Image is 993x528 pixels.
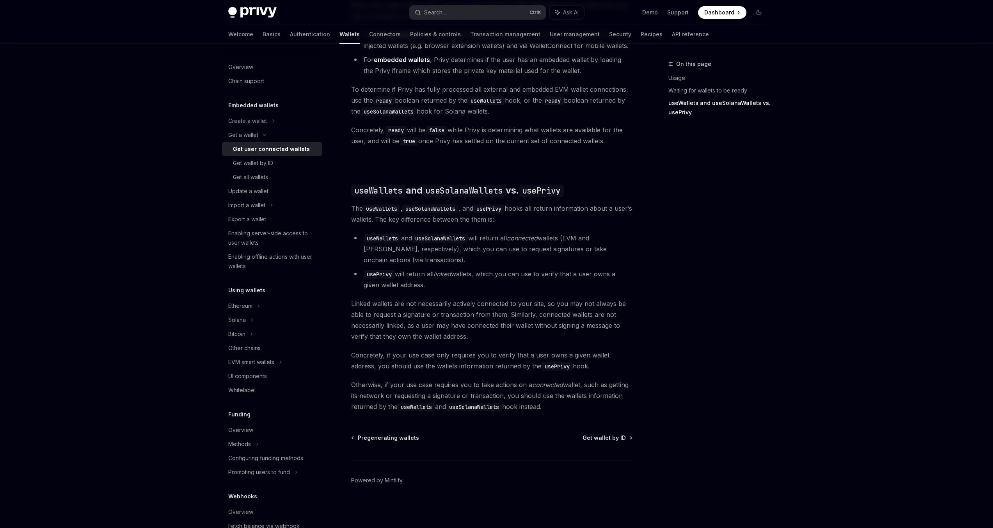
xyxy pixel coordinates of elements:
button: Toggle dark mode [753,6,765,19]
code: false [426,126,448,135]
a: Get user connected wallets [222,142,322,156]
em: connected [532,381,563,389]
div: Overview [228,425,253,435]
a: UI components [222,369,322,383]
code: useWallets [398,403,435,411]
code: useWallets [363,204,400,213]
code: useWallets [467,96,505,105]
a: Configuring funding methods [222,451,322,465]
div: Whitelabel [228,386,256,395]
a: Other chains [222,341,322,355]
code: usePrivy [542,362,573,371]
span: To determine if Privy has fully processed all external and embedded EVM wallet connections, use t... [351,84,632,117]
code: ready [373,96,395,105]
span: Concretely, if your use case only requires you to verify that a user owns a given wallet address,... [351,350,632,372]
div: Overview [228,507,253,517]
strong: embedded wallets [374,56,430,64]
strong: , [363,204,458,212]
div: Get a wallet [228,130,258,140]
code: useSolanaWallets [412,234,468,243]
div: EVM smart wallets [228,357,274,367]
code: useWallets [351,185,406,197]
a: Connectors [369,25,401,44]
div: Ethereum [228,301,252,311]
a: Pregenerating wallets [352,434,419,442]
span: Ask AI [563,9,579,16]
div: Overview [228,62,253,72]
a: Overview [222,423,322,437]
a: Welcome [228,25,253,44]
span: Get wallet by ID [583,434,626,442]
h5: Embedded wallets [228,101,279,110]
code: useSolanaWallets [402,204,458,213]
div: Get user connected wallets [233,144,310,154]
button: Ask AI [550,5,584,20]
h5: Using wallets [228,286,265,295]
code: useSolanaWallets [422,185,506,197]
h5: Webhooks [228,492,257,501]
div: Get wallet by ID [233,158,273,168]
div: Import a wallet [228,201,265,210]
a: Update a wallet [222,184,322,198]
span: Otherwise, if your use case requires you to take actions on a wallet, such as getting its network... [351,379,632,412]
div: Chain support [228,76,264,86]
div: Configuring funding methods [228,453,303,463]
span: The , and hooks all return information about a user’s wallets. The key difference between the the... [351,203,632,225]
div: Bitcoin [228,329,245,339]
div: Export a wallet [228,215,266,224]
code: useWallets [364,234,401,243]
a: Get all wallets [222,170,322,184]
code: usePrivy [364,270,395,279]
li: will return all wallets, which you can use to verify that a user owns a given wallet address. [351,268,632,290]
a: Overview [222,60,322,74]
div: Update a wallet [228,187,268,196]
div: Enabling server-side access to user wallets [228,229,317,247]
div: Get all wallets [233,172,268,182]
code: useSolanaWallets [361,107,417,116]
a: Authentication [290,25,330,44]
a: Recipes [641,25,663,44]
code: usePrivy [473,204,504,213]
span: and vs. [351,184,564,197]
a: Enabling server-side access to user wallets [222,226,322,250]
a: Security [609,25,631,44]
code: ready [385,126,407,135]
h5: Funding [228,410,250,419]
span: Dashboard [704,9,734,16]
a: Enabling offline actions with user wallets [222,250,322,273]
a: User management [550,25,600,44]
div: Other chains [228,343,261,353]
span: Pregenerating wallets [358,434,419,442]
div: Prompting users to fund [228,468,290,477]
a: Support [667,9,689,16]
span: Ctrl K [529,9,541,16]
div: Solana [228,315,246,325]
em: connected [507,234,538,242]
li: and will return all wallets (EVM and [PERSON_NAME], respectively), which you can use to request s... [351,233,632,265]
a: Basics [263,25,281,44]
button: Search...CtrlK [409,5,546,20]
a: Overview [222,505,322,519]
span: On this page [676,59,711,69]
div: Methods [228,439,251,449]
a: Usage [668,72,771,84]
a: Transaction management [470,25,540,44]
code: usePrivy [519,185,564,197]
a: Get wallet by ID [583,434,632,442]
em: linked [433,270,451,278]
div: Search... [424,8,446,17]
a: Demo [642,9,658,16]
a: Wallets [339,25,360,44]
span: Linked wallets are not necessarily actively connected to your site, so you may not always be able... [351,298,632,342]
a: Whitelabel [222,383,322,397]
a: API reference [672,25,709,44]
div: Enabling offline actions with user wallets [228,252,317,271]
span: Concretely, will be while Privy is determining what wallets are available for the user, and will ... [351,124,632,146]
code: true [400,137,418,146]
img: dark logo [228,7,277,18]
code: useSolanaWallets [446,403,502,411]
a: Policies & controls [410,25,461,44]
a: useWallets and useSolanaWallets vs. usePrivy [668,97,771,119]
a: Get wallet by ID [222,156,322,170]
div: UI components [228,372,267,381]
